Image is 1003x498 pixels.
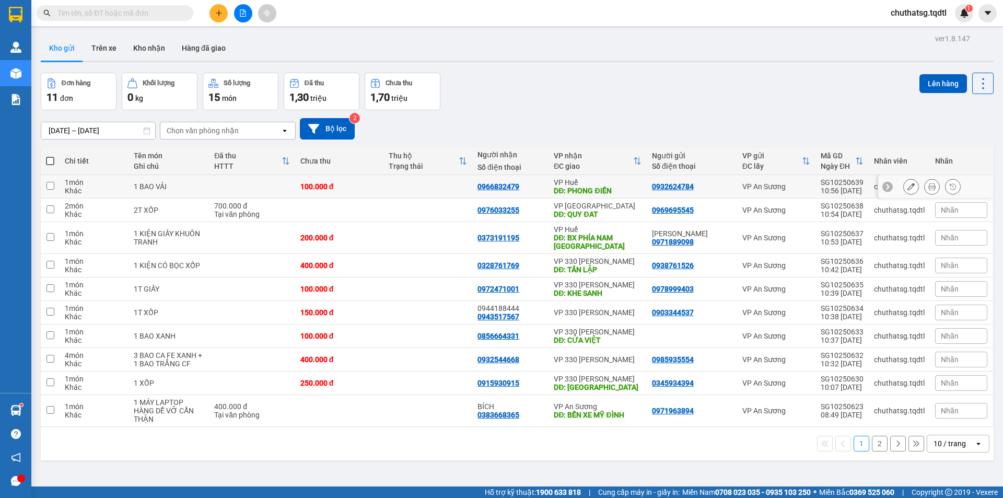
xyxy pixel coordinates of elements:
[391,94,407,102] span: triệu
[134,285,204,293] div: 1T GIẤY
[65,238,123,246] div: Khác
[821,328,864,336] div: SG10250633
[821,265,864,274] div: 10:42 [DATE]
[941,407,959,415] span: Nhãn
[652,261,694,270] div: 0938761526
[477,355,519,364] div: 0932544668
[134,229,204,246] div: 1 KIỆN GIẤY KHUÔN TRANH
[903,179,919,194] div: Sửa đơn hàng
[281,126,289,135] svg: open
[554,281,642,289] div: VP 330 [PERSON_NAME]
[389,162,459,170] div: Trạng thái
[554,162,633,170] div: ĐC giao
[554,355,642,364] div: VP 330 [PERSON_NAME]
[300,285,379,293] div: 100.000 đ
[849,488,894,496] strong: 0369 525 060
[554,308,642,317] div: VP 330 [PERSON_NAME]
[874,285,925,293] div: chuthatsg.tqdtl
[477,304,543,312] div: 0944188444
[813,490,817,494] span: ⚪️
[11,453,21,462] span: notification
[134,351,204,368] div: 3 BAO CA FE XANH + 1 BAO TRẮNG CF
[919,74,967,93] button: Lên hàng
[215,9,223,17] span: plus
[652,182,694,191] div: 0932624784
[652,162,732,170] div: Số điện thoại
[300,118,355,140] button: Bộ lọc
[874,234,925,242] div: chuthatsg.tqdtl
[300,182,379,191] div: 100.000 đ
[882,6,955,19] span: chuthatsg.tqdtl
[821,238,864,246] div: 10:53 [DATE]
[143,79,174,87] div: Khối lượng
[941,308,959,317] span: Nhãn
[370,91,390,103] span: 1,70
[65,383,123,391] div: Khác
[821,152,855,160] div: Mã GD
[11,476,21,486] span: message
[83,36,125,61] button: Trên xe
[477,312,519,321] div: 0943517567
[41,122,155,139] input: Select a date range.
[941,285,959,293] span: Nhãn
[65,312,123,321] div: Khác
[821,210,864,218] div: 10:54 [DATE]
[9,7,22,22] img: logo-vxr
[477,150,543,159] div: Người nhận
[874,407,925,415] div: chuthatsg.tqdtl
[134,206,204,214] div: 2T XỐP
[3,59,18,71] span: CR:
[874,308,925,317] div: chuthatsg.tqdtl
[554,383,642,391] div: DĐ: ĐÔNG HÀ
[44,59,81,71] span: 100.000
[742,308,810,317] div: VP An Sương
[821,360,864,368] div: 10:32 [DATE]
[554,234,642,250] div: DĐ: BX PHÍA NAM HUẾ
[983,8,993,18] span: caret-down
[305,79,324,87] div: Đã thu
[214,162,282,170] div: HTTT
[477,182,519,191] div: 0966832479
[935,157,987,165] div: Nhãn
[60,94,73,102] span: đơn
[300,355,379,364] div: 400.000 đ
[349,113,360,123] sup: 2
[652,206,694,214] div: 0969695545
[821,187,864,195] div: 10:56 [DATE]
[652,285,694,293] div: 0978999403
[79,33,132,54] span: Giao:
[65,289,123,297] div: Khác
[65,336,123,344] div: Khác
[10,68,21,79] img: warehouse-icon
[65,402,123,411] div: 1 món
[134,261,204,270] div: 1 KIỆN CÓ BỌC XỐP
[941,332,959,340] span: Nhãn
[821,375,864,383] div: SG10250630
[742,332,810,340] div: VP An Sương
[65,265,123,274] div: Khác
[134,379,204,387] div: 1 XỐP
[258,4,276,22] button: aim
[365,73,440,110] button: Chưa thu1,70 triệu
[10,405,21,416] img: warehouse-icon
[386,79,412,87] div: Chưa thu
[65,328,123,336] div: 1 món
[173,36,234,61] button: Hàng đã giao
[978,4,997,22] button: caret-down
[214,402,290,411] div: 400.000 đ
[742,152,802,160] div: VP gửi
[742,162,802,170] div: ĐC lấy
[902,487,904,498] span: |
[39,72,44,84] span: 0
[477,163,543,171] div: Số điện thoại
[46,91,58,103] span: 11
[941,379,959,387] span: Nhãn
[10,94,21,105] img: solution-icon
[941,206,959,214] span: Nhãn
[310,94,326,102] span: triệu
[821,289,864,297] div: 10:39 [DATE]
[41,36,83,61] button: Kho gửi
[652,238,694,246] div: 0971889098
[208,91,220,103] span: 15
[203,73,278,110] button: Số lượng15món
